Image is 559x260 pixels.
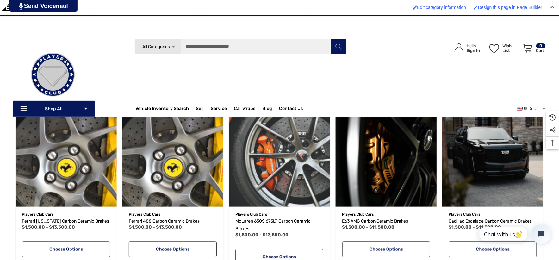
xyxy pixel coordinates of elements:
[487,37,520,59] a: Wish List Wish List
[22,225,75,230] span: $1,500.00 - $13,500.00
[442,105,543,207] img: Cadillac Escalade Carbon Ceramic Brakes
[449,218,537,225] a: Cadillac Escalade Carbon Ceramic Brakes,Price range from $1,500.00 to $11,500.00
[196,106,204,113] span: Sell
[449,210,537,219] p: Players Club Cars
[234,106,256,113] span: Car Wraps
[523,44,532,53] svg: Review Your Cart
[336,105,437,207] img: E63 AMG Carbon Ceramic Brakes
[449,225,501,230] span: $1,500.00 - $11,500.00
[22,218,110,225] a: Ferrari California Carbon Ceramic Brakes,Price range from $1,500.00 to $13,500.00
[16,105,117,207] a: Ferrari California Carbon Ceramic Brakes,Price range from $1,500.00 to $13,500.00
[21,43,84,106] img: Players Club | Cars For Sale
[136,106,189,113] a: Vehicle Inventory Search
[342,219,408,224] span: E63 AMG Carbon Ceramic Brakes
[84,106,88,111] svg: Icon Arrow Down
[229,105,330,207] img: McLaren 650S Carbon Ceramic Brakes
[129,210,217,219] p: Players Club Cars
[22,219,109,224] span: Ferrari [US_STATE] Carbon Ceramic Brakes
[517,102,546,115] a: USD
[129,225,182,230] span: $1,500.00 - $13,500.00
[474,5,478,10] img: Enabled brush for page builder edit.
[13,101,95,117] p: Shop All
[467,48,480,53] p: Sign In
[342,241,430,257] a: Choose Options
[449,241,537,257] a: Choose Options
[142,44,170,49] span: All Categories
[442,105,543,207] a: Cadillac Escalade Carbon Ceramic Brakes,Price range from $1,500.00 to $11,500.00
[413,5,417,10] img: Enabled brush for category edit
[129,218,217,225] a: Ferrari 488 Carbon Ceramic Brakes,Price range from $1,500.00 to $13,500.00
[16,105,117,207] img: Ferrari California Carbon Ceramic Brakes
[417,5,466,10] span: Edit category information
[263,106,272,113] a: Blog
[473,219,556,249] iframe: Tidio Chat
[550,6,555,9] img: Close Admin Bar
[20,105,29,112] svg: Icon Line
[503,43,519,53] p: Wish List
[235,232,289,238] span: $1,500.00 - $13,500.00
[489,44,499,53] svg: Wish List
[122,105,223,207] img: Ferrari 488 Carbon Ceramic Brakes
[470,2,545,13] a: Enabled brush for page builder edit. Design this page in Page Builder
[235,218,323,233] a: McLaren 650S 675LT Carbon Ceramic Brakes,Price range from $1,500.00 to $13,500.00
[196,102,211,115] a: Sell
[135,39,181,54] a: All Categories Icon Arrow Down Icon Arrow Up
[455,43,463,52] svg: Icon User Account
[129,241,217,257] a: Choose Options
[550,114,556,121] svg: Recently Viewed
[235,210,323,219] p: Players Club Cars
[449,219,532,224] span: Cadillac Escalade Carbon Ceramic Brakes
[447,37,483,59] a: Sign in
[342,225,395,230] span: $1,500.00 - $11,500.00
[234,102,263,115] a: Car Wraps
[331,39,346,54] button: Search
[342,218,430,225] a: E63 AMG Carbon Ceramic Brakes,Price range from $1,500.00 to $11,500.00
[536,43,546,48] p: 0
[22,241,110,257] a: Choose Options
[520,37,546,62] a: Cart with 0 items
[19,3,23,10] img: PjwhLS0gR2VuZXJhdG9yOiBHcmF2aXQuaW8gLS0+PHN2ZyB4bWxucz0iaHR0cDovL3d3dy53My5vcmcvMjAwMC9zdmciIHhtb...
[550,127,556,133] svg: Social Media
[235,219,311,231] span: McLaren 650S 675LT Carbon Ceramic Brakes
[467,43,480,48] p: Hello
[546,140,559,146] svg: Top
[211,106,227,113] a: Service
[279,106,303,113] a: Contact Us
[478,5,542,10] span: Design this page in Page Builder
[122,105,223,207] a: Ferrari 488 Carbon Ceramic Brakes,Price range from $1,500.00 to $13,500.00
[129,219,200,224] span: Ferrari 488 Carbon Ceramic Brakes
[342,210,430,219] p: Players Club Cars
[229,105,330,207] a: McLaren 650S 675LT Carbon Ceramic Brakes,Price range from $1,500.00 to $13,500.00
[22,210,110,219] p: Players Club Cars
[410,2,469,13] a: Enabled brush for category edit Edit category information
[171,44,176,49] svg: Icon Arrow Down
[536,48,546,53] p: Cart
[336,105,437,207] a: E63 AMG Carbon Ceramic Brakes,Price range from $1,500.00 to $11,500.00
